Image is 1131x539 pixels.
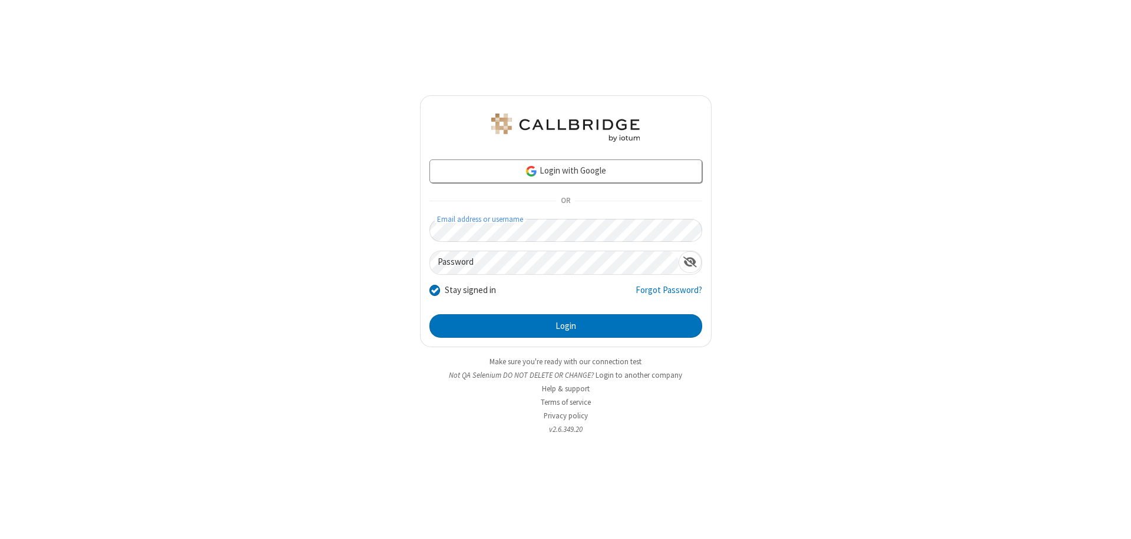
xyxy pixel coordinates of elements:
a: Help & support [542,384,590,394]
li: Not QA Selenium DO NOT DELETE OR CHANGE? [420,370,712,381]
input: Password [430,251,679,274]
a: Terms of service [541,397,591,407]
img: QA Selenium DO NOT DELETE OR CHANGE [489,114,642,142]
span: OR [556,193,575,209]
button: Login [429,314,702,338]
label: Stay signed in [445,284,496,297]
a: Make sure you're ready with our connection test [490,357,641,367]
div: Show password [679,251,702,273]
li: v2.6.349.20 [420,424,712,435]
button: Login to another company [596,370,682,381]
a: Privacy policy [544,411,588,421]
img: google-icon.png [525,165,538,178]
a: Forgot Password? [636,284,702,306]
input: Email address or username [429,219,702,242]
a: Login with Google [429,159,702,183]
